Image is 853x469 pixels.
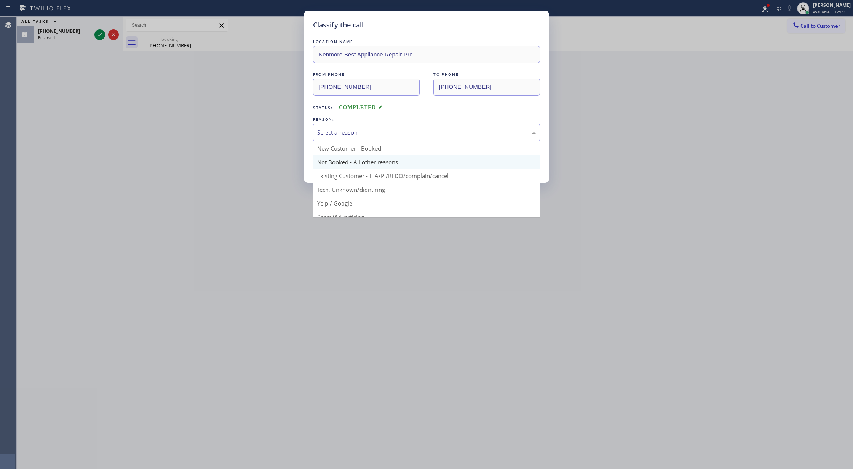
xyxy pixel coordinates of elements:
input: To phone [433,79,540,96]
span: COMPLETED [339,104,383,110]
div: Existing Customer - ETA/PI/REDO/complain/cancel [313,169,540,183]
div: Spam/Advertising [313,210,540,224]
div: Not Booked - All other reasons [313,155,540,169]
div: LOCATION NAME [313,38,540,46]
div: Yelp / Google [313,196,540,210]
div: FROM PHONE [313,71,420,79]
div: New Customer - Booked [313,141,540,155]
div: TO PHONE [433,71,540,79]
div: REASON: [313,116,540,124]
div: Tech, Unknown/didnt ring [313,183,540,196]
div: Select a reason [317,128,536,137]
h5: Classify the call [313,20,364,30]
span: Status: [313,105,333,110]
input: From phone [313,79,420,96]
